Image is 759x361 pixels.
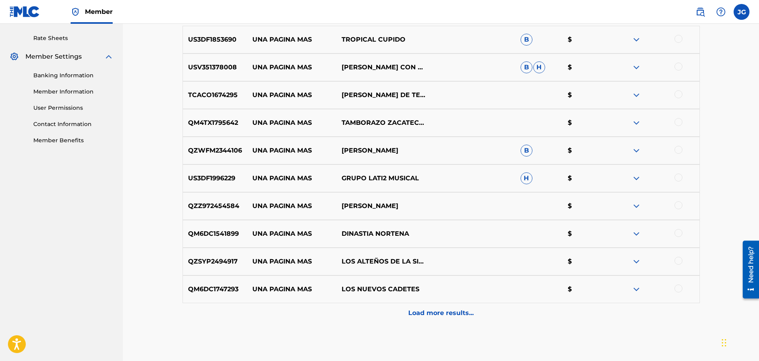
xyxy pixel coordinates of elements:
img: Member Settings [10,52,19,61]
a: Banking Information [33,71,113,80]
p: QM4TX1795642 [183,118,247,128]
a: Member Information [33,88,113,96]
p: $ [563,90,610,100]
p: UNA PAGINA MAS [247,201,336,211]
img: expand [632,63,641,72]
img: expand [632,35,641,44]
img: expand [632,201,641,211]
a: Rate Sheets [33,34,113,42]
p: $ [563,63,610,72]
div: User Menu [734,4,749,20]
p: USV351378008 [183,63,247,72]
span: B [521,61,532,73]
span: H [521,172,532,184]
p: UNA PAGINA MAS [247,146,336,155]
div: Help [713,4,729,20]
p: $ [563,285,610,294]
img: expand [632,257,641,266]
span: H [533,61,545,73]
p: DINASTIA NORTENA [336,229,426,239]
p: US3DF1996229 [183,174,247,183]
p: $ [563,229,610,239]
p: US3DF1853690 [183,35,247,44]
p: $ [563,118,610,128]
img: expand [632,174,641,183]
img: expand [104,52,113,61]
img: expand [632,285,641,294]
p: [PERSON_NAME] CON LA SONORA MEXICANA [336,63,426,72]
p: QM6DC1541899 [183,229,247,239]
p: QZZ972454584 [183,201,247,211]
img: Top Rightsholder [71,7,80,17]
p: TCACO1674295 [183,90,247,100]
img: search [696,7,705,17]
img: expand [632,118,641,128]
p: [PERSON_NAME] DE TECALITLAN [336,90,426,100]
a: User Permissions [33,104,113,112]
p: $ [563,35,610,44]
p: $ [563,174,610,183]
img: MLC Logo [10,6,40,17]
p: TAMBORAZO ZACATECANO DEL CANON DE JUCHIPILA [336,118,426,128]
p: QM6DC1747293 [183,285,247,294]
p: UNA PAGINA MAS [247,35,336,44]
span: Member Settings [25,52,82,61]
span: B [521,34,532,46]
p: UNA PAGINA MAS [247,257,336,266]
span: Member [85,7,113,16]
p: GRUPO LATI2 MUSICAL [336,174,426,183]
p: $ [563,257,610,266]
p: UNA PAGINA MAS [247,90,336,100]
p: TROPICAL CUPIDO [336,35,426,44]
p: QZWFM2344106 [183,146,247,155]
img: expand [632,90,641,100]
img: help [716,7,726,17]
p: [PERSON_NAME] [336,201,426,211]
p: $ [563,146,610,155]
p: Load more results... [408,308,474,318]
p: $ [563,201,610,211]
p: LOS ALTEÑOS DE LA SIERRA [336,257,426,266]
p: UNA PAGINA MAS [247,174,336,183]
img: expand [632,146,641,155]
a: Contact Information [33,120,113,128]
p: LOS NUEVOS CADETES [336,285,426,294]
div: Drag [722,331,726,355]
p: [PERSON_NAME] [336,146,426,155]
p: UNA PAGINA MAS [247,229,336,239]
iframe: Resource Center [737,237,759,301]
img: expand [632,229,641,239]
iframe: Chat Widget [719,323,759,361]
p: UNA PAGINA MAS [247,118,336,128]
a: Member Benefits [33,136,113,145]
a: Public Search [692,4,708,20]
p: UNA PAGINA MAS [247,63,336,72]
p: QZSYP2494917 [183,257,247,266]
span: B [521,145,532,157]
p: UNA PAGINA MAS [247,285,336,294]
